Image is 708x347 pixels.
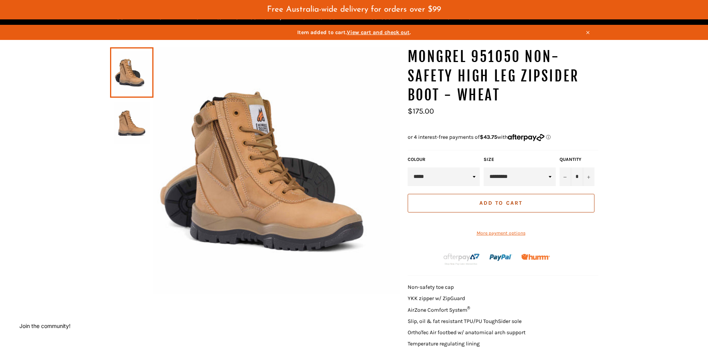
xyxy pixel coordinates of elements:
[560,156,594,163] label: Quantity
[110,29,598,36] span: Item added to cart. .
[19,323,71,329] button: Join the community!
[479,200,522,206] span: Add to Cart
[489,246,512,269] img: paypal.png
[267,5,441,14] span: Free Australia-wide delivery for orders over $99
[521,254,550,260] img: Humm_core_logo_RGB-01_300x60px_small_195d8312-4386-4de7-b182-0ef9b6303a37.png
[114,102,150,144] img: MONGREL 951050 Non-Safety High Leg Zipsider Boot - Wheat - Workin' Gear
[408,295,598,302] li: YKK zipper w/ ZipGuard
[467,306,470,311] sup: ®
[408,194,594,212] button: Add to Cart
[347,29,410,36] span: View cart and check out
[408,306,598,314] li: AirZone Comfort System
[443,252,481,266] img: Afterpay-Logo-on-dark-bg_large.png
[408,283,598,291] li: Non-safety toe cap
[110,25,598,40] a: Item added to cart.View cart and check out.
[408,47,598,105] h1: MONGREL 951050 Non-Safety High Leg Zipsider Boot - Wheat
[408,318,598,325] li: Slip, oil & fat resistant TPU/PU ToughSider sole
[408,156,480,163] label: COLOUR
[583,167,594,186] button: Increase item quantity by one
[484,156,556,163] label: Size
[153,47,400,294] img: MONGREL 951050 Non-Safety High Leg Zipsider Boot - Wheat - Workin' Gear
[560,167,571,186] button: Reduce item quantity by one
[408,230,594,237] a: More payment options
[408,107,434,116] span: $175.00
[408,329,598,336] li: OrthoTec Air footbed w/ anatomical arch support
